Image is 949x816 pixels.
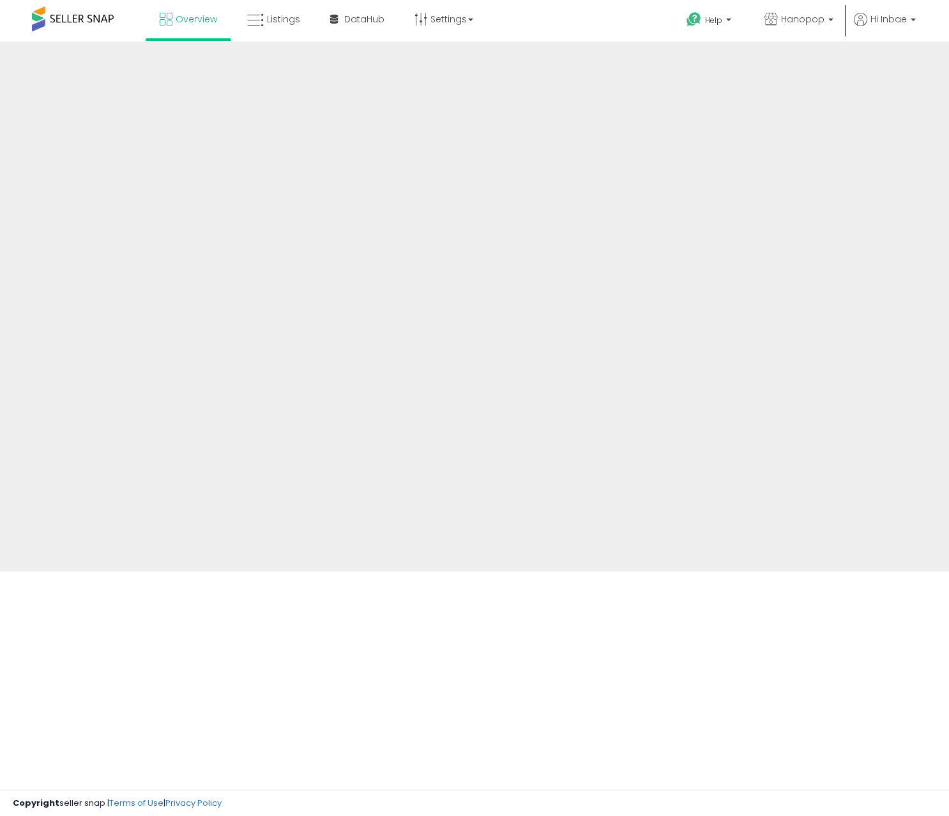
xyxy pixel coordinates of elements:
[176,13,217,26] span: Overview
[870,13,907,26] span: Hi Inbae
[676,2,744,42] a: Help
[267,13,300,26] span: Listings
[781,13,824,26] span: Hanopop
[686,11,702,27] i: Get Help
[854,13,916,42] a: Hi Inbae
[705,15,722,26] span: Help
[344,13,384,26] span: DataHub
